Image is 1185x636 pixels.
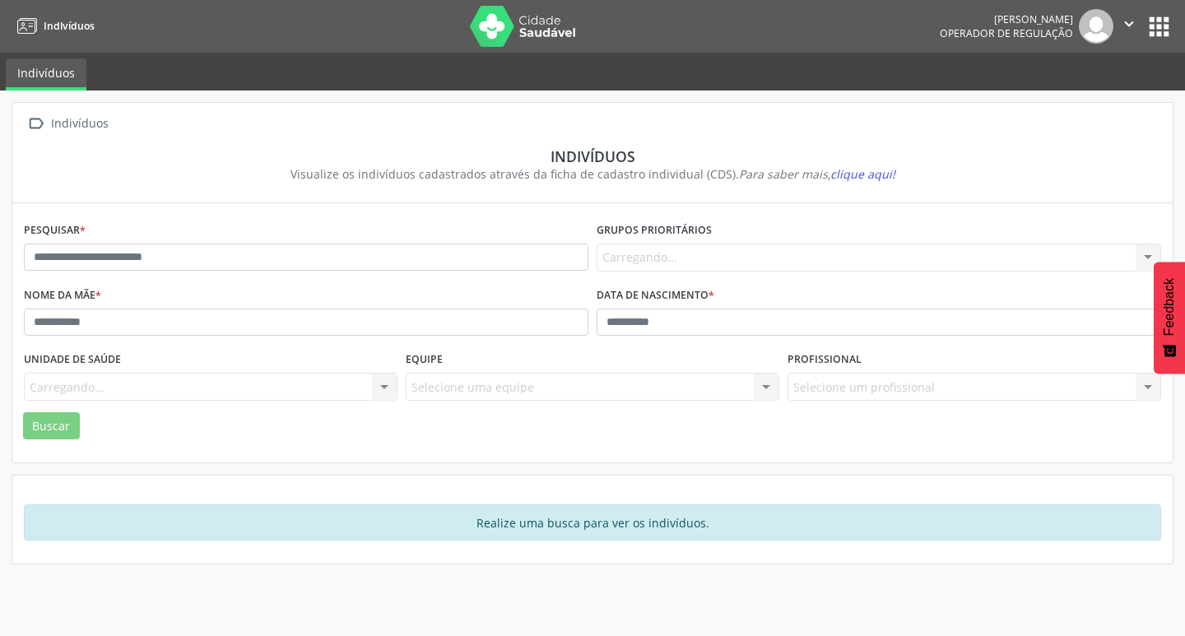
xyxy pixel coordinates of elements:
[830,166,895,182] span: clique aqui!
[48,112,111,136] div: Indivíduos
[406,347,443,373] label: Equipe
[35,147,1150,165] div: Indivíduos
[1145,12,1173,41] button: apps
[597,283,714,309] label: Data de nascimento
[12,12,95,39] a: Indivíduos
[24,347,121,373] label: Unidade de saúde
[35,165,1150,183] div: Visualize os indivíduos cadastrados através da ficha de cadastro individual (CDS).
[940,12,1073,26] div: [PERSON_NAME]
[44,19,95,33] span: Indivíduos
[24,218,86,244] label: Pesquisar
[24,112,48,136] i: 
[597,218,712,244] label: Grupos prioritários
[788,347,862,373] label: Profissional
[739,166,895,182] i: Para saber mais,
[23,412,80,440] button: Buscar
[6,58,86,91] a: Indivíduos
[24,283,101,309] label: Nome da mãe
[24,112,111,136] a:  Indivíduos
[1120,15,1138,33] i: 
[1113,9,1145,44] button: 
[1162,278,1177,336] span: Feedback
[1079,9,1113,44] img: img
[24,504,1161,541] div: Realize uma busca para ver os indivíduos.
[1154,262,1185,374] button: Feedback - Mostrar pesquisa
[940,26,1073,40] span: Operador de regulação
